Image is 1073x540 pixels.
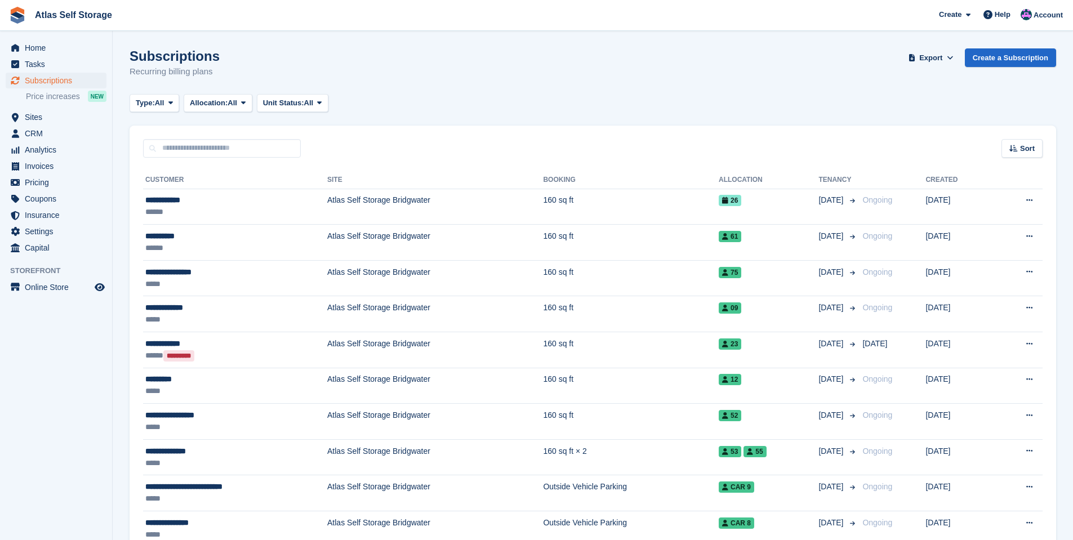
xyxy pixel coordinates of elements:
[543,225,719,261] td: 160 sq ft
[6,240,106,256] a: menu
[925,296,993,332] td: [DATE]
[190,97,228,109] span: Allocation:
[925,475,993,511] td: [DATE]
[26,90,106,102] a: Price increases NEW
[818,517,845,529] span: [DATE]
[719,302,741,314] span: 09
[257,94,328,113] button: Unit Status: All
[862,482,892,491] span: Ongoing
[818,338,845,350] span: [DATE]
[25,207,92,223] span: Insurance
[25,40,92,56] span: Home
[818,302,845,314] span: [DATE]
[906,48,956,67] button: Export
[719,446,741,457] span: 53
[818,266,845,278] span: [DATE]
[6,109,106,125] a: menu
[25,175,92,190] span: Pricing
[25,191,92,207] span: Coupons
[6,279,106,295] a: menu
[6,175,106,190] a: menu
[862,374,892,383] span: Ongoing
[25,142,92,158] span: Analytics
[327,439,543,475] td: Atlas Self Storage Bridgwater
[818,445,845,457] span: [DATE]
[25,279,92,295] span: Online Store
[263,97,304,109] span: Unit Status:
[327,332,543,368] td: Atlas Self Storage Bridgwater
[6,158,106,174] a: menu
[184,94,252,113] button: Allocation: All
[719,517,754,529] span: Car 8
[719,374,741,385] span: 12
[130,94,179,113] button: Type: All
[327,260,543,296] td: Atlas Self Storage Bridgwater
[26,91,80,102] span: Price increases
[25,224,92,239] span: Settings
[6,191,106,207] a: menu
[327,189,543,225] td: Atlas Self Storage Bridgwater
[719,338,741,350] span: 23
[862,195,892,204] span: Ongoing
[6,142,106,158] a: menu
[743,446,766,457] span: 55
[543,404,719,440] td: 160 sq ft
[862,231,892,240] span: Ongoing
[25,73,92,88] span: Subscriptions
[543,260,719,296] td: 160 sq ft
[939,9,961,20] span: Create
[304,97,314,109] span: All
[925,368,993,404] td: [DATE]
[919,52,942,64] span: Export
[719,410,741,421] span: 52
[130,65,220,78] p: Recurring billing plans
[25,56,92,72] span: Tasks
[818,409,845,421] span: [DATE]
[543,171,719,189] th: Booking
[925,332,993,368] td: [DATE]
[6,126,106,141] a: menu
[30,6,117,24] a: Atlas Self Storage
[6,56,106,72] a: menu
[25,109,92,125] span: Sites
[862,447,892,456] span: Ongoing
[862,339,887,348] span: [DATE]
[136,97,155,109] span: Type:
[719,481,754,493] span: Car 9
[155,97,164,109] span: All
[862,303,892,312] span: Ongoing
[327,225,543,261] td: Atlas Self Storage Bridgwater
[88,91,106,102] div: NEW
[6,207,106,223] a: menu
[543,296,719,332] td: 160 sq ft
[1020,143,1035,154] span: Sort
[327,475,543,511] td: Atlas Self Storage Bridgwater
[862,267,892,276] span: Ongoing
[327,368,543,404] td: Atlas Self Storage Bridgwater
[25,158,92,174] span: Invoices
[25,126,92,141] span: CRM
[93,280,106,294] a: Preview store
[6,73,106,88] a: menu
[543,439,719,475] td: 160 sq ft × 2
[862,410,892,419] span: Ongoing
[965,48,1056,67] a: Create a Subscription
[6,40,106,56] a: menu
[925,225,993,261] td: [DATE]
[862,518,892,527] span: Ongoing
[543,368,719,404] td: 160 sq ft
[818,481,845,493] span: [DATE]
[925,171,993,189] th: Created
[543,475,719,511] td: Outside Vehicle Parking
[25,240,92,256] span: Capital
[327,171,543,189] th: Site
[925,189,993,225] td: [DATE]
[543,332,719,368] td: 160 sq ft
[143,171,327,189] th: Customer
[130,48,220,64] h1: Subscriptions
[818,230,845,242] span: [DATE]
[719,195,741,206] span: 26
[925,260,993,296] td: [DATE]
[10,265,112,276] span: Storefront
[925,439,993,475] td: [DATE]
